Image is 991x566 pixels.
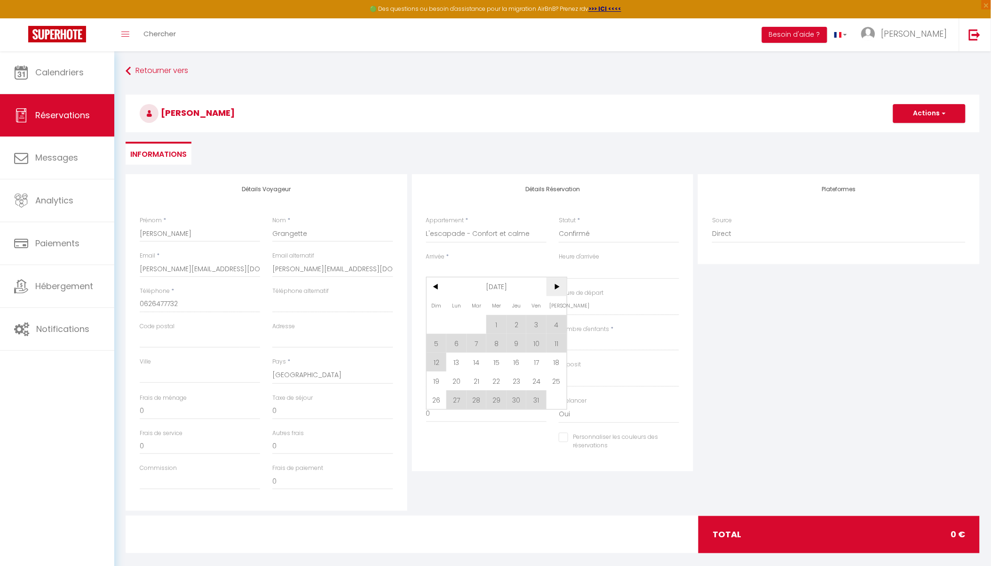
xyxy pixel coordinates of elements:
[446,334,467,353] span: 6
[35,237,79,249] span: Paiements
[507,334,527,353] span: 9
[559,252,599,261] label: Heure d'arrivée
[140,251,155,260] label: Email
[467,334,487,353] span: 7
[126,142,191,165] li: Informations
[427,372,447,390] span: 19
[547,315,567,334] span: 4
[136,18,183,51] a: Chercher
[272,429,304,438] label: Autres frais
[35,280,93,292] span: Hébergement
[140,186,393,193] h4: Détails Voyageur
[272,357,286,366] label: Pays
[426,216,464,225] label: Appartement
[140,216,162,225] label: Prénom
[140,429,182,438] label: Frais de service
[712,186,966,193] h4: Plateformes
[712,216,732,225] label: Source
[272,216,286,225] label: Nom
[526,390,547,409] span: 31
[140,394,187,403] label: Frais de ménage
[35,152,78,163] span: Messages
[547,353,567,372] span: 18
[35,194,73,206] span: Analytics
[272,464,323,473] label: Frais de paiement
[486,372,507,390] span: 22
[559,325,609,334] label: Nombre d'enfants
[446,372,467,390] span: 20
[507,315,527,334] span: 2
[526,296,547,315] span: Ven
[854,18,959,51] a: ... [PERSON_NAME]
[427,390,447,409] span: 26
[467,296,487,315] span: Mar
[526,315,547,334] span: 3
[526,334,547,353] span: 10
[140,464,177,473] label: Commission
[446,296,467,315] span: Lun
[426,186,680,193] h4: Détails Réservation
[467,353,487,372] span: 14
[427,353,447,372] span: 12
[446,390,467,409] span: 27
[507,390,527,409] span: 30
[486,296,507,315] span: Mer
[446,277,547,296] span: [DATE]
[893,104,966,123] button: Actions
[36,323,89,335] span: Notifications
[507,353,527,372] span: 16
[272,322,295,331] label: Adresse
[427,334,447,353] span: 5
[762,27,827,43] button: Besoin d'aide ?
[140,287,170,296] label: Téléphone
[507,372,527,390] span: 23
[559,396,587,405] label: A relancer
[486,315,507,334] span: 1
[467,372,487,390] span: 21
[126,63,980,80] a: Retourner vers
[427,296,447,315] span: Dim
[140,357,151,366] label: Ville
[588,5,621,13] a: >>> ICI <<<<
[467,390,487,409] span: 28
[35,109,90,121] span: Réservations
[547,372,567,390] span: 25
[28,26,86,42] img: Super Booking
[486,353,507,372] span: 15
[861,27,875,41] img: ...
[272,287,329,296] label: Téléphone alternatif
[140,322,174,331] label: Code postal
[427,277,447,296] span: <
[486,390,507,409] span: 29
[426,252,445,261] label: Arrivée
[272,394,313,403] label: Taxe de séjour
[507,296,527,315] span: Jeu
[698,516,980,553] div: total
[272,251,314,260] label: Email alternatif
[559,360,581,369] label: Deposit
[446,353,467,372] span: 13
[547,296,567,315] span: [PERSON_NAME]
[140,107,235,119] span: [PERSON_NAME]
[526,372,547,390] span: 24
[881,28,947,40] span: [PERSON_NAME]
[486,334,507,353] span: 8
[143,29,176,39] span: Chercher
[547,334,567,353] span: 11
[951,528,966,541] span: 0 €
[547,277,567,296] span: >
[969,29,981,40] img: logout
[559,216,576,225] label: Statut
[559,289,603,298] label: Heure de départ
[35,66,84,78] span: Calendriers
[526,353,547,372] span: 17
